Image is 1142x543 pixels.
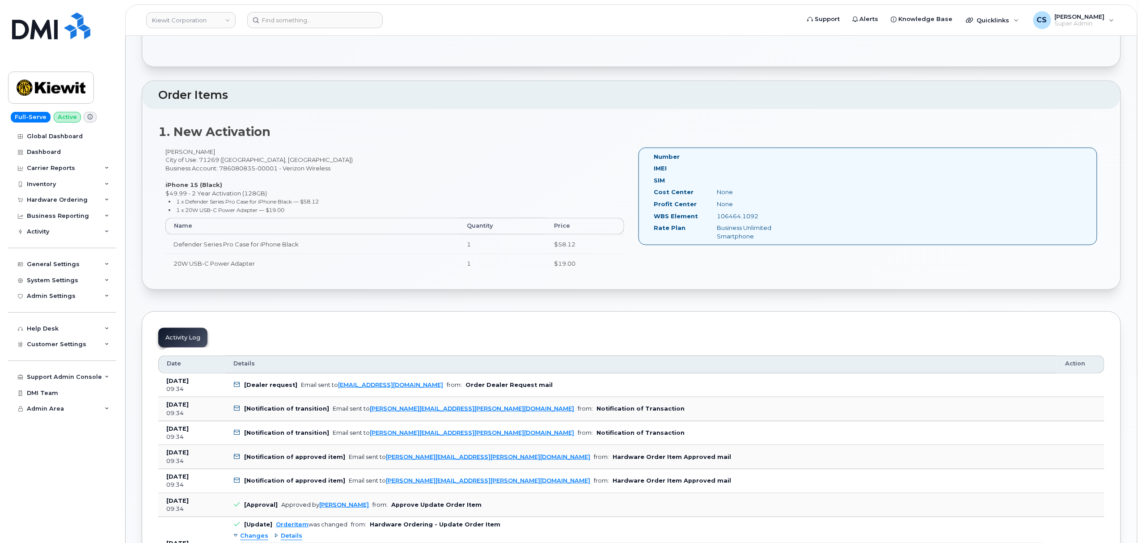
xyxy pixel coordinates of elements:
[166,425,189,432] b: [DATE]
[465,382,553,388] b: Order Dealer Request mail
[613,477,731,484] b: Hardware Order Item Approved mail
[594,454,609,460] span: from:
[613,454,731,460] b: Hardware Order Item Approved mail
[166,481,217,489] div: 09:34
[158,148,631,281] div: [PERSON_NAME] City of Use: 71269 ([GEOGRAPHIC_DATA], [GEOGRAPHIC_DATA]) Business Account: 7860808...
[158,89,1104,102] h2: Order Items
[333,405,574,412] div: Email sent to
[654,200,697,208] label: Profit Center
[244,477,345,484] b: [Notification of approved item]
[370,429,574,436] a: [PERSON_NAME][EMAIL_ADDRESS][PERSON_NAME][DOMAIN_NAME]
[244,521,272,528] b: [Update]
[1055,13,1105,20] span: [PERSON_NAME]
[710,224,799,240] div: Business Unlimited Smartphone
[1027,11,1121,29] div: Chris Smith
[885,10,959,28] a: Knowledge Base
[596,429,685,436] b: Notification of Transaction
[386,454,590,460] a: [PERSON_NAME][EMAIL_ADDRESS][PERSON_NAME][DOMAIN_NAME]
[319,501,369,508] a: [PERSON_NAME]
[594,477,609,484] span: from:
[166,449,189,456] b: [DATE]
[166,378,189,384] b: [DATE]
[710,200,799,208] div: None
[459,234,546,254] td: 1
[166,385,217,393] div: 09:34
[654,212,698,221] label: WBS Element
[240,532,268,540] span: Changes
[333,429,574,436] div: Email sent to
[351,521,366,528] span: from:
[233,360,255,368] span: Details
[166,401,189,408] b: [DATE]
[960,11,1025,29] div: Quicklinks
[596,405,685,412] b: Notification of Transaction
[244,382,297,388] b: [Dealer request]
[654,188,694,196] label: Cost Center
[654,176,665,185] label: SIM
[801,10,846,28] a: Support
[846,10,885,28] a: Alerts
[167,360,181,368] span: Date
[166,409,217,417] div: 09:34
[578,405,593,412] span: from:
[244,454,345,460] b: [Notification of approved item]
[166,497,189,504] b: [DATE]
[281,532,302,540] span: Details
[244,429,329,436] b: [Notification of transition]
[158,124,271,139] strong: 1. New Activation
[372,501,388,508] span: from:
[899,15,953,24] span: Knowledge Base
[447,382,462,388] span: from:
[165,181,222,188] strong: iPhone 15 (Black)
[654,164,667,173] label: IMEI
[166,505,217,513] div: 09:34
[301,382,443,388] div: Email sent to
[177,198,319,205] small: 1 x Defender Series Pro Case for iPhone Black — $58.12
[165,218,459,234] th: Name
[165,254,459,273] td: 20W USB-C Power Adapter
[276,521,309,528] a: OrderItem
[166,473,189,480] b: [DATE]
[546,234,624,254] td: $58.12
[578,429,593,436] span: from:
[546,254,624,273] td: $19.00
[1037,15,1047,25] span: CS
[370,405,574,412] a: [PERSON_NAME][EMAIL_ADDRESS][PERSON_NAME][DOMAIN_NAME]
[710,188,799,196] div: None
[166,457,217,465] div: 09:34
[815,15,840,24] span: Support
[247,12,383,28] input: Find something...
[349,477,590,484] div: Email sent to
[860,15,879,24] span: Alerts
[146,12,236,28] a: Kiewit Corporation
[165,234,459,254] td: Defender Series Pro Case for iPhone Black
[349,454,590,460] div: Email sent to
[1103,504,1135,536] iframe: Messenger Launcher
[370,521,500,528] b: Hardware Ordering - Update Order Item
[281,501,369,508] div: Approved by
[654,224,685,232] label: Rate Plan
[391,501,482,508] b: Approve Update Order Item
[1055,20,1105,27] span: Super Admin
[710,212,799,221] div: 106464.1092
[386,477,590,484] a: [PERSON_NAME][EMAIL_ADDRESS][PERSON_NAME][DOMAIN_NAME]
[244,405,329,412] b: [Notification of transition]
[459,218,546,234] th: Quantity
[338,382,443,388] a: [EMAIL_ADDRESS][DOMAIN_NAME]
[1057,356,1104,373] th: Action
[459,254,546,273] td: 1
[244,501,278,508] b: [Approval]
[977,17,1010,24] span: Quicklinks
[276,521,347,528] div: was changed
[166,433,217,441] div: 09:34
[177,207,285,213] small: 1 x 20W USB-C Power Adapter — $19.00
[546,218,624,234] th: Price
[654,153,680,161] label: Number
